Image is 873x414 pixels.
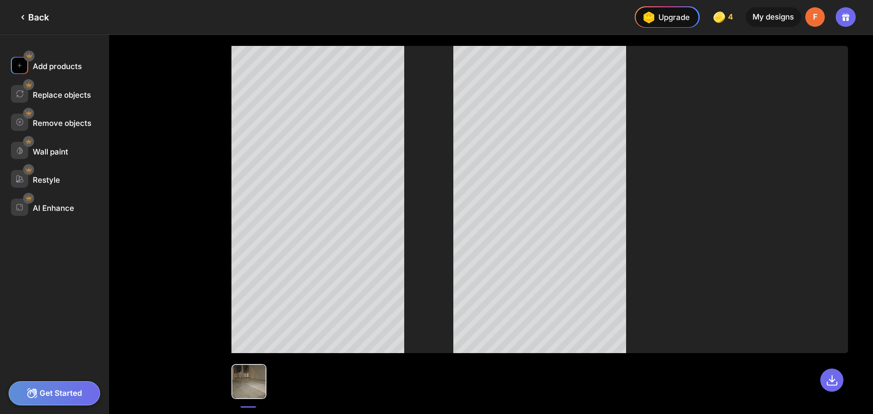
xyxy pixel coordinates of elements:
[805,7,825,27] div: F
[640,9,690,26] div: Upgrade
[728,13,735,21] span: 4
[33,147,68,156] div: Wall paint
[33,175,60,185] div: Restyle
[33,62,82,71] div: Add products
[9,381,100,405] div: Get Started
[33,204,74,213] div: AI Enhance
[640,9,657,26] img: upgrade-nav-btn-icon.gif
[746,7,801,27] div: My designs
[17,12,49,23] div: Back
[33,119,91,128] div: Remove objects
[33,90,91,100] div: Replace objects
